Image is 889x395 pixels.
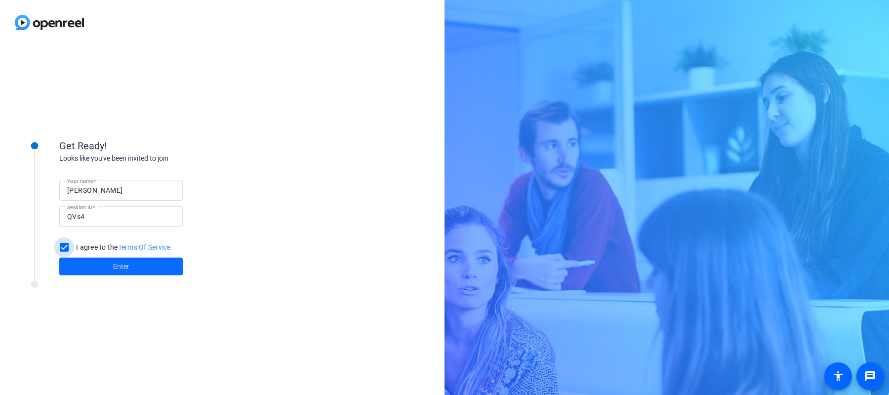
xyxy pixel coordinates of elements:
[67,178,93,184] mat-label: Your name
[59,138,257,153] div: Get Ready!
[74,242,171,252] label: I agree to the
[864,370,876,382] mat-icon: message
[118,243,171,251] a: Terms Of Service
[832,370,844,382] mat-icon: accessibility
[59,258,183,275] button: Enter
[59,153,257,164] div: Looks like you've been invited to join
[113,262,129,272] span: Enter
[67,204,92,210] mat-label: Session ID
